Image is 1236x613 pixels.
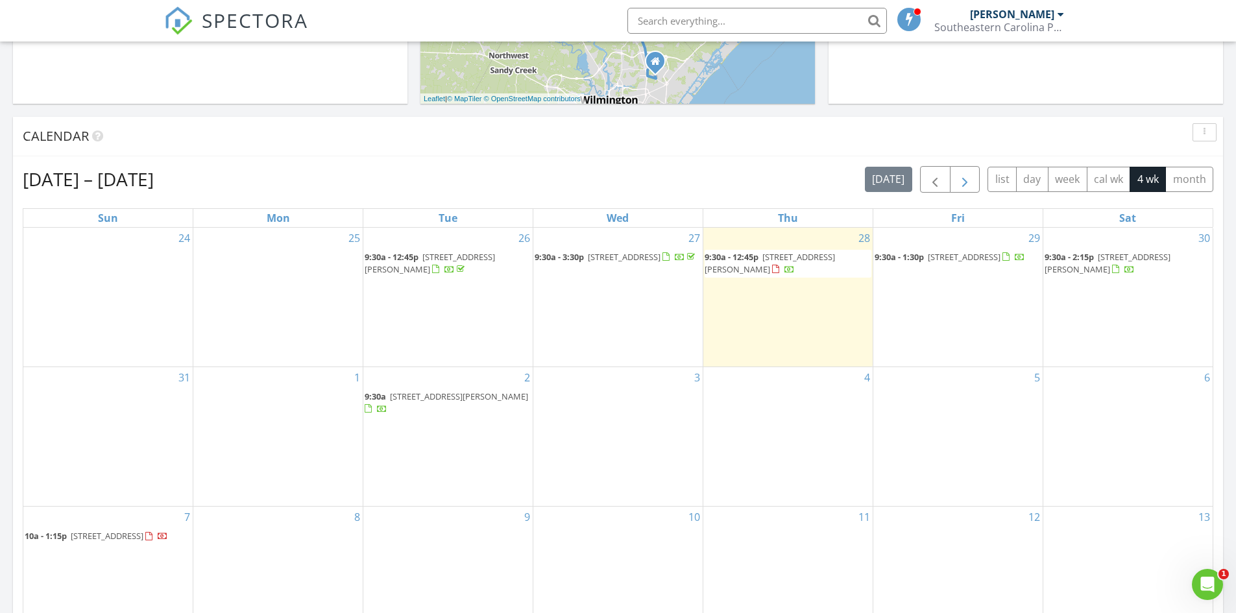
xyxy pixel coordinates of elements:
[25,530,67,542] span: 10a - 1:15p
[865,167,912,192] button: [DATE]
[535,251,697,263] a: 9:30a - 3:30p [STREET_ADDRESS]
[705,251,835,275] a: 9:30a - 12:45p [STREET_ADDRESS][PERSON_NAME]
[23,166,154,192] h2: [DATE] – [DATE]
[1045,251,1170,275] span: [STREET_ADDRESS][PERSON_NAME]
[627,8,887,34] input: Search everything...
[365,250,531,278] a: 9:30a - 12:45p [STREET_ADDRESS][PERSON_NAME]
[775,209,801,227] a: Thursday
[970,8,1054,21] div: [PERSON_NAME]
[25,529,191,544] a: 10a - 1:15p [STREET_ADDRESS]
[365,251,418,263] span: 9:30a - 12:45p
[363,228,533,367] td: Go to August 26, 2025
[365,251,495,275] a: 9:30a - 12:45p [STREET_ADDRESS][PERSON_NAME]
[176,228,193,248] a: Go to August 24, 2025
[193,228,363,367] td: Go to August 25, 2025
[604,209,631,227] a: Wednesday
[164,6,193,35] img: The Best Home Inspection Software - Spectora
[365,389,531,417] a: 9:30a [STREET_ADDRESS][PERSON_NAME]
[25,530,168,542] a: 10a - 1:15p [STREET_ADDRESS]
[1196,507,1213,527] a: Go to September 13, 2025
[436,209,460,227] a: Tuesday
[655,61,663,69] div: 821 Gordon Woods Road, Wilmington NC 28411
[1032,367,1043,388] a: Go to September 5, 2025
[95,209,121,227] a: Sunday
[686,507,703,527] a: Go to September 10, 2025
[420,93,584,104] div: |
[71,530,143,542] span: [STREET_ADDRESS]
[1192,569,1223,600] iframe: Intercom live chat
[934,21,1064,34] div: Southeastern Carolina Property Inspections
[873,228,1043,367] td: Go to August 29, 2025
[202,6,308,34] span: SPECTORA
[352,367,363,388] a: Go to September 1, 2025
[424,95,445,102] a: Leaflet
[23,127,89,145] span: Calendar
[1087,167,1131,192] button: cal wk
[516,228,533,248] a: Go to August 26, 2025
[1045,250,1211,278] a: 9:30a - 2:15p [STREET_ADDRESS][PERSON_NAME]
[686,228,703,248] a: Go to August 27, 2025
[1026,507,1043,527] a: Go to September 12, 2025
[522,367,533,388] a: Go to September 2, 2025
[705,251,835,275] span: [STREET_ADDRESS][PERSON_NAME]
[1117,209,1139,227] a: Saturday
[1045,251,1094,263] span: 9:30a - 2:15p
[1048,167,1087,192] button: week
[363,367,533,507] td: Go to September 2, 2025
[703,228,873,367] td: Go to August 28, 2025
[875,250,1041,265] a: 9:30a - 1:30p [STREET_ADDRESS]
[535,251,584,263] span: 9:30a - 3:30p
[447,95,482,102] a: © MapTiler
[1165,167,1213,192] button: month
[703,367,873,507] td: Go to September 4, 2025
[856,228,873,248] a: Go to August 28, 2025
[346,228,363,248] a: Go to August 25, 2025
[875,251,1025,263] a: 9:30a - 1:30p [STREET_ADDRESS]
[1218,569,1229,579] span: 1
[875,251,924,263] span: 9:30a - 1:30p
[1202,367,1213,388] a: Go to September 6, 2025
[928,251,1000,263] span: [STREET_ADDRESS]
[365,251,495,275] span: [STREET_ADDRESS][PERSON_NAME]
[533,228,703,367] td: Go to August 27, 2025
[920,166,951,193] button: Previous
[1130,167,1166,192] button: 4 wk
[182,507,193,527] a: Go to September 7, 2025
[522,507,533,527] a: Go to September 9, 2025
[692,367,703,388] a: Go to September 3, 2025
[264,209,293,227] a: Monday
[390,391,528,402] span: [STREET_ADDRESS][PERSON_NAME]
[484,95,581,102] a: © OpenStreetMap contributors
[873,367,1043,507] td: Go to September 5, 2025
[950,166,980,193] button: Next
[1196,228,1213,248] a: Go to August 30, 2025
[533,367,703,507] td: Go to September 3, 2025
[856,507,873,527] a: Go to September 11, 2025
[588,251,660,263] span: [STREET_ADDRESS]
[23,228,193,367] td: Go to August 24, 2025
[862,367,873,388] a: Go to September 4, 2025
[705,251,758,263] span: 9:30a - 12:45p
[988,167,1017,192] button: list
[1016,167,1048,192] button: day
[1043,228,1213,367] td: Go to August 30, 2025
[193,367,363,507] td: Go to September 1, 2025
[705,250,871,278] a: 9:30a - 12:45p [STREET_ADDRESS][PERSON_NAME]
[1043,367,1213,507] td: Go to September 6, 2025
[1045,251,1170,275] a: 9:30a - 2:15p [STREET_ADDRESS][PERSON_NAME]
[365,391,386,402] span: 9:30a
[23,367,193,507] td: Go to August 31, 2025
[535,250,701,265] a: 9:30a - 3:30p [STREET_ADDRESS]
[1026,228,1043,248] a: Go to August 29, 2025
[352,507,363,527] a: Go to September 8, 2025
[176,367,193,388] a: Go to August 31, 2025
[365,391,528,415] a: 9:30a [STREET_ADDRESS][PERSON_NAME]
[164,18,308,45] a: SPECTORA
[949,209,967,227] a: Friday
